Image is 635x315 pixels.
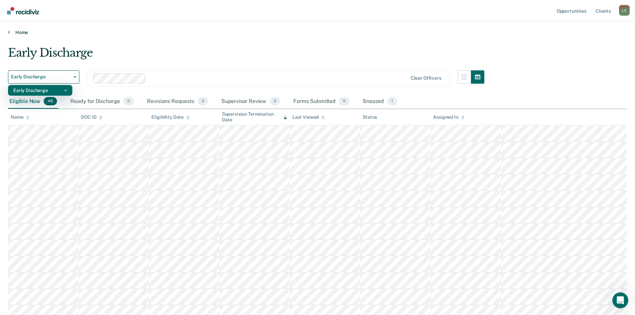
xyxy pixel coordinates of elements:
div: Early Discharge [13,85,67,96]
div: Revisions Requests0 [146,94,209,109]
img: Recidiviz [7,7,39,14]
div: Eligibility Date [151,114,190,120]
span: 0 [198,97,208,106]
div: Supervisor Review0 [220,94,282,109]
span: 1 [387,97,397,106]
div: Assigned to [433,114,464,120]
iframe: Intercom live chat [612,292,628,308]
div: Forms Submitted0 [292,94,351,109]
div: Snoozed1 [361,94,398,109]
div: Eligible Now46 [8,94,58,109]
div: Name [11,114,29,120]
span: 46 [44,97,57,106]
span: 0 [123,97,134,106]
div: Status [363,114,377,120]
span: 0 [339,97,349,106]
button: Profile dropdown button [619,5,630,16]
div: DOC ID [81,114,102,120]
div: Clear officers [411,75,441,81]
div: Supervision Termination Date [222,111,287,123]
div: Early Discharge [8,46,484,65]
div: Last Viewed [292,114,325,120]
a: Home [8,29,627,35]
div: L C [619,5,630,16]
span: Early Discharge [11,74,71,80]
div: Ready for Discharge0 [69,94,135,109]
button: Early Discharge [8,70,79,84]
span: 0 [270,97,280,106]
